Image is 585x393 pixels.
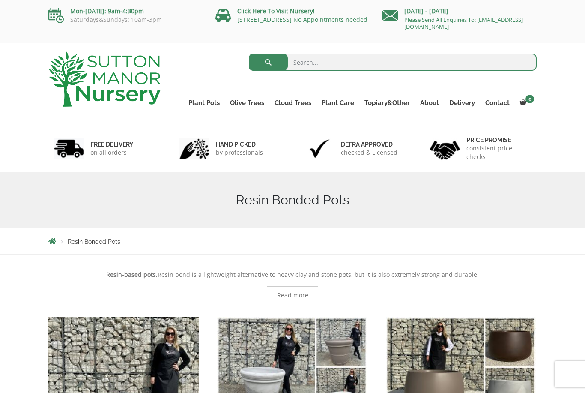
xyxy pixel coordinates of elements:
[54,138,84,159] img: 1.jpg
[48,270,537,280] p: Resin bond is a lightweight alternative to heavy clay and stone pots, but it is also extremely st...
[225,97,269,109] a: Olive Trees
[277,292,308,298] span: Read more
[106,270,158,279] strong: Resin-based pots.
[515,97,537,109] a: 0
[525,95,534,103] span: 0
[316,97,359,109] a: Plant Care
[304,138,334,159] img: 3.jpg
[415,97,444,109] a: About
[237,7,315,15] a: Click Here To Visit Nursery!
[216,141,263,148] h6: hand picked
[183,97,225,109] a: Plant Pots
[68,238,120,245] span: Resin Bonded Pots
[404,16,523,30] a: Please Send All Enquiries To: [EMAIL_ADDRESS][DOMAIN_NAME]
[341,148,397,157] p: checked & Licensed
[48,238,537,245] nav: Breadcrumbs
[237,15,367,24] a: [STREET_ADDRESS] No Appointments needed
[216,148,263,157] p: by professionals
[341,141,397,148] h6: Defra approved
[48,51,161,107] img: logo
[179,138,209,159] img: 2.jpg
[249,54,537,71] input: Search...
[466,136,531,144] h6: Price promise
[90,141,133,148] h6: FREE DELIVERY
[430,135,460,162] img: 4.jpg
[48,16,203,23] p: Saturdays&Sundays: 10am-3pm
[48,6,203,16] p: Mon-[DATE]: 9am-4:30pm
[269,97,316,109] a: Cloud Trees
[480,97,515,109] a: Contact
[382,6,537,16] p: [DATE] - [DATE]
[466,144,531,161] p: consistent price checks
[359,97,415,109] a: Topiary&Other
[90,148,133,157] p: on all orders
[444,97,480,109] a: Delivery
[48,192,537,208] h1: Resin Bonded Pots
